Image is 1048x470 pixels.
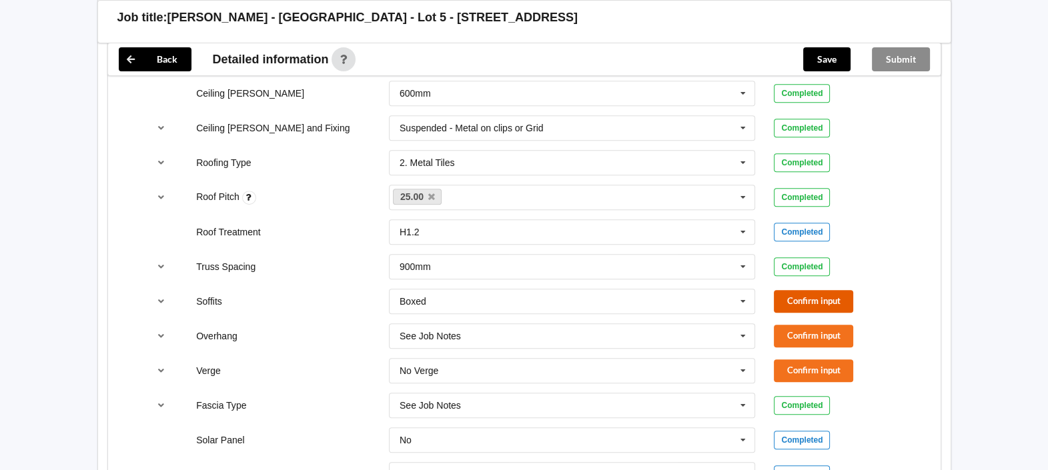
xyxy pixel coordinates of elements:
[148,185,174,209] button: reference-toggle
[119,47,191,71] button: Back
[196,227,261,237] label: Roof Treatment
[400,435,412,445] div: No
[400,297,426,306] div: Boxed
[148,255,174,279] button: reference-toggle
[400,89,431,98] div: 600mm
[196,191,241,202] label: Roof Pitch
[774,396,830,415] div: Completed
[148,359,174,383] button: reference-toggle
[400,227,420,237] div: H1.2
[400,123,544,133] div: Suspended - Metal on clips or Grid
[196,123,350,133] label: Ceiling [PERSON_NAME] and Fixing
[167,10,578,25] h3: [PERSON_NAME] - [GEOGRAPHIC_DATA] - Lot 5 - [STREET_ADDRESS]
[774,290,853,312] button: Confirm input
[774,188,830,207] div: Completed
[196,400,246,411] label: Fascia Type
[196,365,221,376] label: Verge
[774,325,853,347] button: Confirm input
[400,366,438,375] div: No Verge
[774,223,830,241] div: Completed
[117,10,167,25] h3: Job title:
[196,435,244,445] label: Solar Panel
[774,257,830,276] div: Completed
[148,151,174,175] button: reference-toggle
[400,158,454,167] div: 2. Metal Tiles
[148,289,174,313] button: reference-toggle
[393,189,442,205] a: 25.00
[196,157,251,168] label: Roofing Type
[196,261,255,272] label: Truss Spacing
[148,116,174,140] button: reference-toggle
[400,262,431,271] div: 900mm
[803,47,851,71] button: Save
[196,88,304,99] label: Ceiling [PERSON_NAME]
[400,401,461,410] div: See Job Notes
[400,331,461,341] div: See Job Notes
[774,153,830,172] div: Completed
[774,359,853,381] button: Confirm input
[774,84,830,103] div: Completed
[774,431,830,449] div: Completed
[148,324,174,348] button: reference-toggle
[148,393,174,417] button: reference-toggle
[774,119,830,137] div: Completed
[213,53,329,65] span: Detailed information
[196,296,222,307] label: Soffits
[196,331,237,341] label: Overhang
